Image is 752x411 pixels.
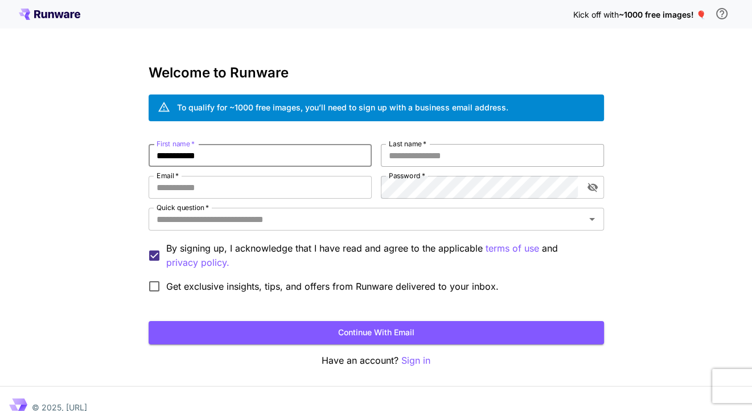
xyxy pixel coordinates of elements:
[177,101,508,113] div: To qualify for ~1000 free images, you’ll need to sign up with a business email address.
[157,203,209,212] label: Quick question
[710,2,733,25] button: In order to qualify for free credit, you need to sign up with a business email address and click ...
[157,139,195,149] label: First name
[157,171,179,180] label: Email
[149,354,604,368] p: Have an account?
[389,171,425,180] label: Password
[166,241,595,270] p: By signing up, I acknowledge that I have read and agree to the applicable and
[149,65,604,81] h3: Welcome to Runware
[486,241,539,256] p: terms of use
[389,139,426,149] label: Last name
[582,177,603,198] button: toggle password visibility
[166,280,499,293] span: Get exclusive insights, tips, and offers from Runware delivered to your inbox.
[486,241,539,256] button: By signing up, I acknowledge that I have read and agree to the applicable and privacy policy.
[619,10,706,19] span: ~1000 free images! 🎈
[573,10,619,19] span: Kick off with
[149,321,604,344] button: Continue with email
[401,354,430,368] button: Sign in
[166,256,229,270] button: By signing up, I acknowledge that I have read and agree to the applicable terms of use and
[166,256,229,270] p: privacy policy.
[584,211,600,227] button: Open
